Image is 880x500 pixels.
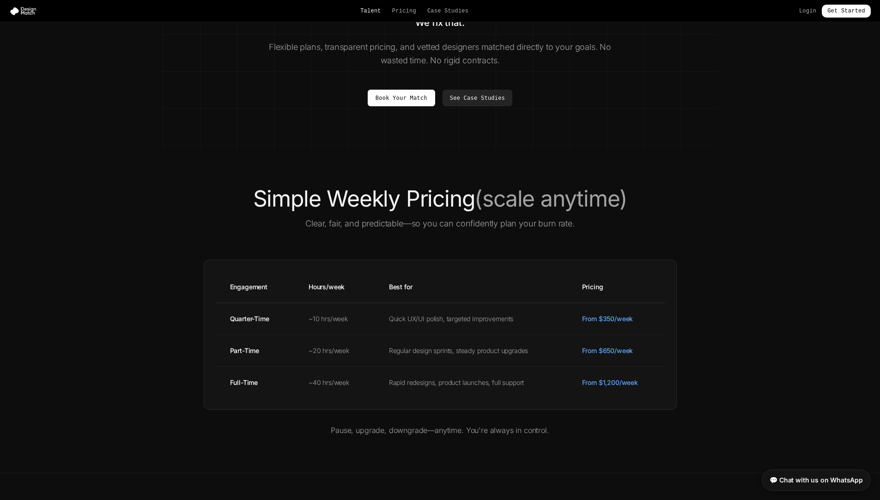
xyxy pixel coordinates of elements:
p: Clear, fair, and predictable—so you can confidently plan your burn rate. [182,217,699,230]
a: Get Started [822,5,871,18]
td: ~40 hrs/week [294,366,374,398]
a: Talent [360,7,381,15]
th: Pricing [567,271,665,303]
a: Login [799,7,816,15]
td: ~20 hrs/week [294,335,374,366]
th: Hours/week [294,271,374,303]
td: From $1,200/week [567,366,665,398]
p: Flexible plans, transparent pricing, and vetted designers matched directly to your goals. No wast... [263,40,618,67]
a: Book Your Match [368,90,435,106]
th: Engagement [215,271,294,303]
td: Quick UX/UI polish, targeted improvements [374,303,567,335]
td: Regular design sprints, steady product upgrades [374,335,567,366]
td: From $350/week [567,303,665,335]
img: Design Match [9,6,41,16]
a: Pricing [392,7,416,15]
td: Full-Time [215,366,294,398]
td: ~10 hrs/week [294,303,374,335]
td: From $650/week [567,335,665,366]
a: See Case Studies [443,90,512,106]
a: 💬 Chat with us on WhatsApp [762,470,871,491]
span: (scale anytime) [474,185,627,212]
td: Rapid redesigns, product launches, full support [374,366,567,398]
h2: Simple Weekly Pricing [182,188,699,210]
a: Case Studies [427,7,468,15]
td: Quarter-Time [215,303,294,335]
p: We fix that. [263,16,618,29]
p: Pause, upgrade, downgrade—anytime. You're always in control. [182,425,699,436]
th: Best for [374,271,567,303]
td: Part-Time [215,335,294,366]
